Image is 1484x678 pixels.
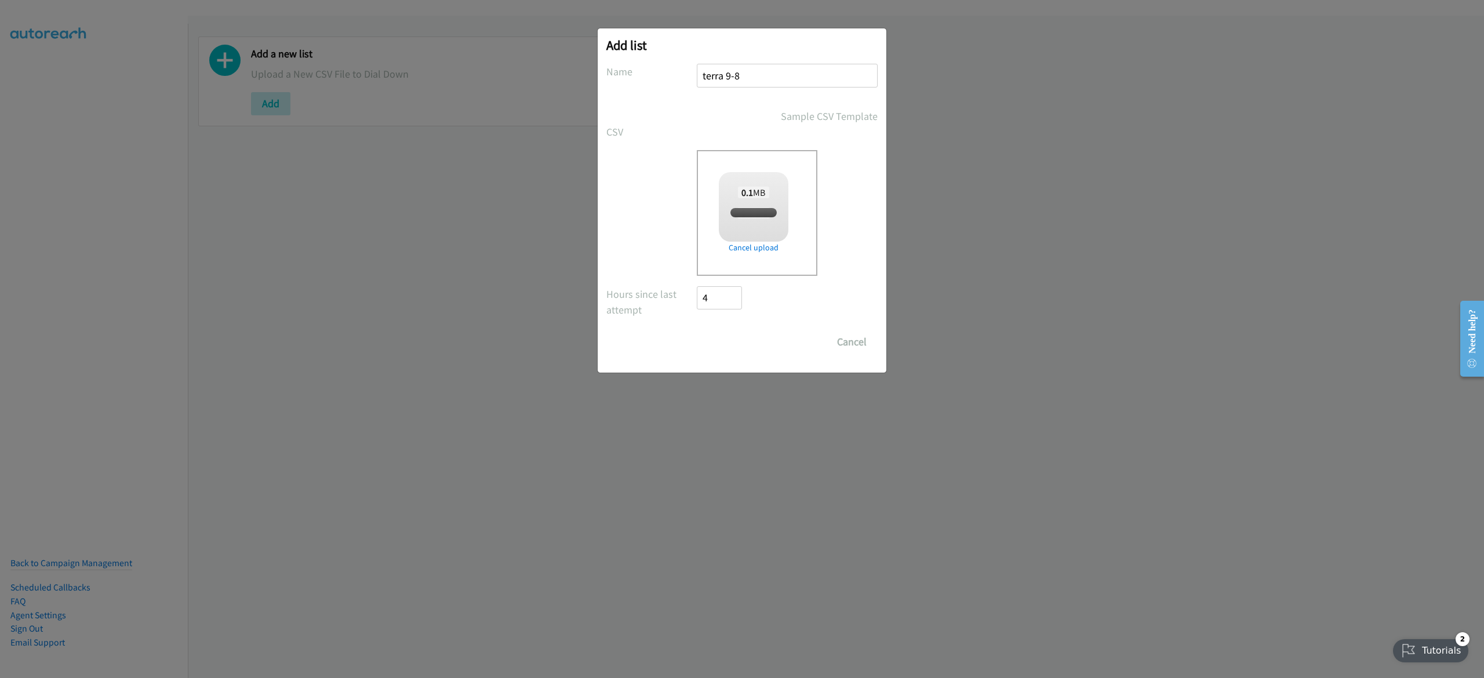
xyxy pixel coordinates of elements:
[606,37,878,53] h2: Add list
[606,286,697,318] label: Hours since last attempt
[826,330,878,353] button: Cancel
[737,207,770,218] span: 0908.csv
[1451,293,1484,385] iframe: Resource Center
[719,242,788,254] a: Cancel upload
[606,124,697,140] label: CSV
[1386,628,1475,669] iframe: Checklist
[781,108,878,124] a: Sample CSV Template
[738,187,769,198] span: MB
[741,187,753,198] strong: 0.1
[606,64,697,79] label: Name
